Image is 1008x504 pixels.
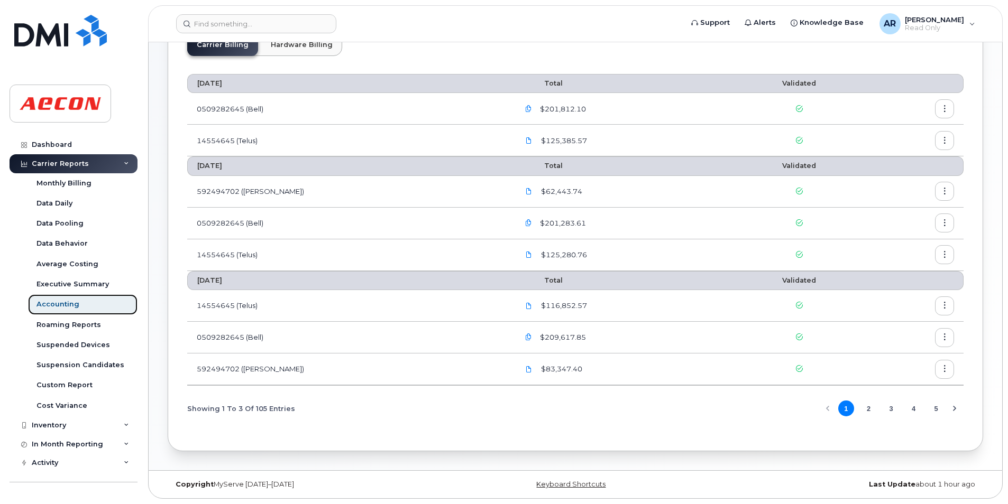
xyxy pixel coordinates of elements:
[539,301,587,311] span: $116,852.57
[872,13,983,34] div: Ana Routramourti
[187,156,509,175] th: [DATE]
[187,271,509,290] th: [DATE]
[536,480,606,488] a: Keyboard Shortcuts
[754,17,776,28] span: Alerts
[187,125,509,156] td: 14554645 (Telus)
[711,480,983,489] div: about 1 hour ago
[737,12,783,33] a: Alerts
[187,176,509,208] td: 592494702 ([PERSON_NAME])
[538,104,586,114] span: $201,812.10
[732,156,867,175] th: Validated
[732,74,867,93] th: Validated
[187,74,509,93] th: [DATE]
[860,400,876,416] button: Page 2
[187,239,509,271] td: 14554645 (Telus)
[869,480,915,488] strong: Last Update
[519,131,539,150] a: Aecon.14554645_1272445249_2025-09-01.pdf
[261,33,342,56] a: Hardware Billing
[187,400,295,416] span: Showing 1 To 3 Of 105 Entries
[187,353,509,385] td: 592494702 ([PERSON_NAME])
[519,246,539,264] a: 14554645_1260946765_2025-08-01.pdf
[519,79,563,87] span: Total
[947,400,963,416] button: Next Page
[168,480,439,489] div: MyServe [DATE]–[DATE]
[187,93,509,125] td: 0509282645 (Bell)
[905,15,964,24] span: [PERSON_NAME]
[539,250,587,260] span: $125,280.76
[905,24,964,32] span: Read Only
[884,17,896,30] span: AR
[783,12,871,33] a: Knowledge Base
[928,400,944,416] button: Page 5
[906,400,922,416] button: Page 4
[800,17,864,28] span: Knowledge Base
[187,290,509,322] td: 14554645 (Telus)
[176,14,336,33] input: Find something...
[684,12,737,33] a: Support
[519,276,563,284] span: Total
[176,480,214,488] strong: Copyright
[732,271,867,290] th: Validated
[187,322,509,353] td: 0509282645 (Bell)
[883,400,899,416] button: Page 3
[538,332,586,342] span: $209,617.85
[539,186,582,197] span: $62,443.74
[539,136,587,146] span: $125,385.57
[538,218,586,228] span: $201,283.61
[700,17,730,28] span: Support
[187,208,509,239] td: 0509282645 (Bell)
[838,400,854,416] button: Page 1
[539,364,582,374] span: $83,347.40
[519,182,539,201] a: Aecon.Rogers-Aug31_2025-3043668038.pdf
[519,360,539,378] a: Aecon.Rogers-Jul31_2025-3028834765 (1).pdf
[519,296,539,315] a: Aecon.14554645_1249372741_2025-07-01.pdf
[519,162,563,170] span: Total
